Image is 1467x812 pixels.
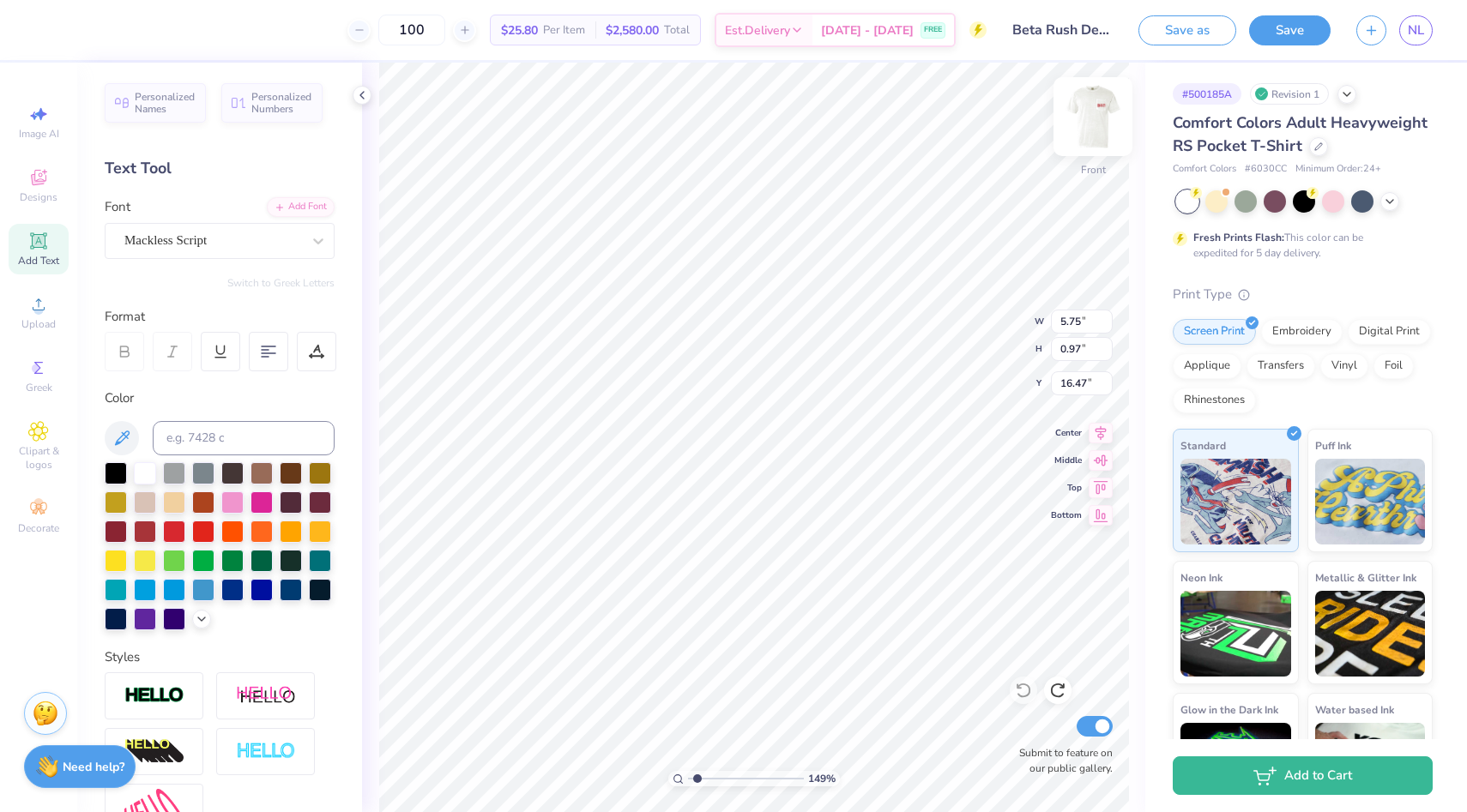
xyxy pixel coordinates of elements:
[1173,319,1256,345] div: Screen Print
[227,276,335,290] button: Switch to Greek Letters
[1138,15,1236,45] button: Save as
[606,21,659,39] span: $2,580.00
[1051,454,1082,466] span: Middle
[1399,15,1433,45] a: NL
[1173,112,1428,156] span: Comfort Colors Adult Heavyweight RS Pocket T-Shirt
[1315,723,1426,809] img: Water based Ink
[1315,459,1426,544] img: Puff Ink
[1315,436,1351,454] span: Puff Ink
[1315,591,1426,677] img: Metallic & Glitter Ink
[105,157,335,180] div: Text Tool
[1261,319,1343,345] div: Embroidery
[19,127,59,141] span: Image AI
[1180,436,1226,454] span: Standard
[63,759,124,775] strong: Need help?
[664,21,690,39] span: Total
[1173,353,1241,379] div: Applique
[1295,162,1381,177] span: Minimum Order: 24 +
[1173,285,1433,304] div: Print Type
[543,21,585,39] span: Per Item
[1081,162,1106,177] div: Front
[1373,353,1414,379] div: Foil
[105,197,130,217] label: Font
[153,421,335,455] input: e.g. 7428 c
[105,647,335,667] div: Styles
[1173,756,1433,795] button: Add to Cart
[1193,231,1284,244] strong: Fresh Prints Flash:
[1249,15,1331,45] button: Save
[124,686,184,706] img: Stroke
[1180,459,1291,544] img: Standard
[1315,568,1416,586] span: Metallic & Glitter Ink
[1173,162,1236,177] span: Comfort Colors
[1250,83,1329,105] div: Revision 1
[9,444,69,472] span: Clipart & logos
[999,13,1126,47] input: Untitled Design
[821,21,914,39] span: [DATE] - [DATE]
[1173,388,1256,413] div: Rhinestones
[105,388,335,408] div: Color
[135,91,196,115] span: Personalized Names
[1010,745,1113,776] label: Submit to feature on our public gallery.
[105,307,336,327] div: Format
[251,91,312,115] span: Personalized Numbers
[26,381,52,394] span: Greek
[20,190,57,204] span: Designs
[808,771,836,786] span: 149 %
[924,24,942,36] span: FREE
[124,738,184,766] img: 3d Illusion
[1245,162,1287,177] span: # 6030CC
[1173,83,1241,105] div: # 500185A
[1193,230,1404,261] div: This color can be expedited for 5 day delivery.
[1180,723,1291,809] img: Glow in the Dark Ink
[267,197,335,217] div: Add Font
[236,685,296,707] img: Shadow
[1320,353,1368,379] div: Vinyl
[1059,82,1127,151] img: Front
[1348,319,1431,345] div: Digital Print
[725,21,790,39] span: Est. Delivery
[378,15,445,45] input: – –
[18,521,59,535] span: Decorate
[1051,427,1082,439] span: Center
[501,21,538,39] span: $25.80
[21,317,56,331] span: Upload
[1051,509,1082,521] span: Bottom
[1180,568,1222,586] span: Neon Ink
[18,254,59,268] span: Add Text
[1408,21,1424,40] span: NL
[1051,482,1082,494] span: Top
[1247,353,1315,379] div: Transfers
[1315,701,1394,719] span: Water based Ink
[236,742,296,761] img: Negative Space
[1180,591,1291,677] img: Neon Ink
[1180,701,1278,719] span: Glow in the Dark Ink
